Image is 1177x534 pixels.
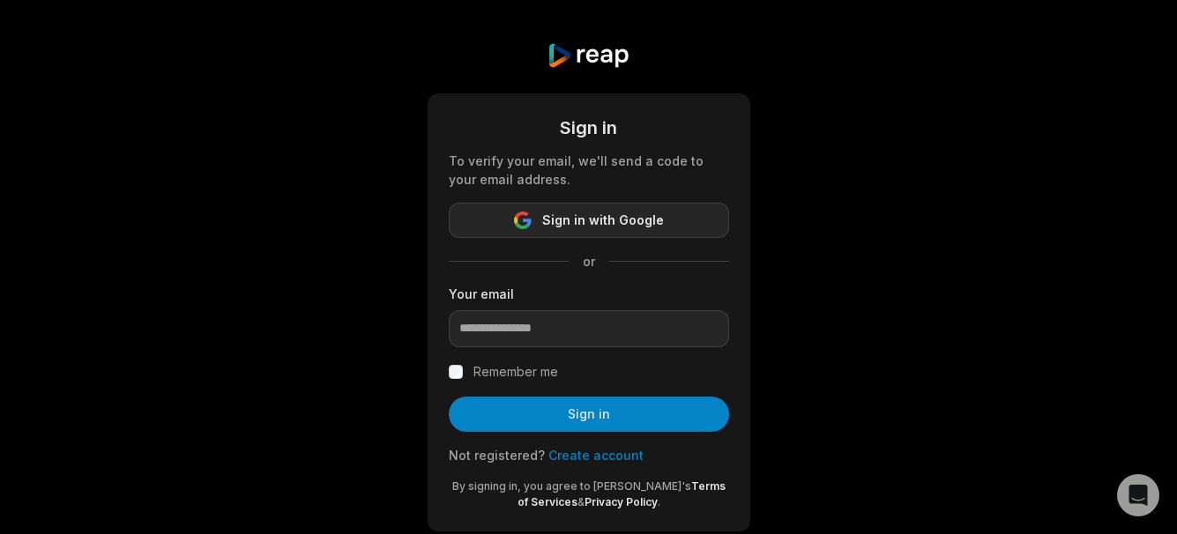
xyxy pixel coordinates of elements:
span: & [577,495,585,508]
div: To verify your email, we'll send a code to your email address. [449,152,729,189]
label: Remember me [473,361,558,382]
div: Sign in [449,115,729,141]
button: Sign in [449,397,729,432]
span: or [569,252,609,271]
label: Your email [449,285,729,303]
button: Sign in with Google [449,203,729,238]
a: Create account [548,448,644,463]
img: reap [547,42,630,69]
span: By signing in, you agree to [PERSON_NAME]'s [452,479,691,493]
a: Terms of Services [518,479,726,508]
span: Not registered? [449,448,545,463]
span: . [658,495,660,508]
a: Privacy Policy [585,495,658,508]
div: Open Intercom Messenger [1117,474,1159,516]
span: Sign in with Google [542,210,664,231]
